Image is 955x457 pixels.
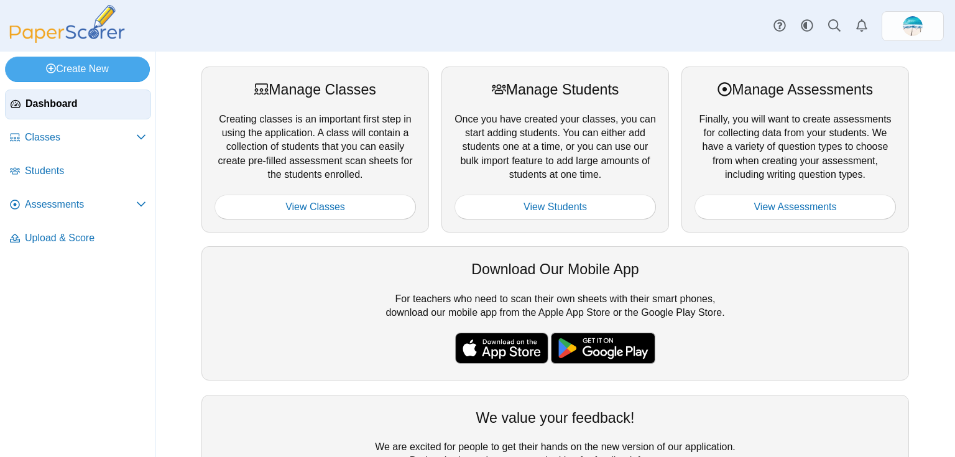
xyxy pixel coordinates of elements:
img: ps.H1yuw66FtyTk4FxR [903,16,923,36]
div: Manage Students [454,80,656,99]
a: View Assessments [694,195,896,219]
img: PaperScorer [5,5,129,43]
div: Creating classes is an important first step in using the application. A class will contain a coll... [201,67,429,233]
a: Dashboard [5,90,151,119]
span: Upload & Score [25,231,146,245]
span: Classes [25,131,136,144]
div: Download Our Mobile App [215,259,896,279]
div: For teachers who need to scan their own sheets with their smart phones, download our mobile app f... [201,246,909,381]
a: Assessments [5,190,151,220]
img: google-play-badge.png [551,333,655,364]
a: Create New [5,57,150,81]
div: Manage Classes [215,80,416,99]
div: We value your feedback! [215,408,896,428]
span: Dashboard [25,97,145,111]
a: Upload & Score [5,224,151,254]
a: View Classes [215,195,416,219]
a: Alerts [848,12,875,40]
a: Students [5,157,151,187]
a: View Students [454,195,656,219]
div: Finally, you will want to create assessments for collecting data from your students. We have a va... [681,67,909,233]
img: apple-store-badge.svg [455,333,548,364]
a: Classes [5,123,151,153]
a: ps.H1yuw66FtyTk4FxR [882,11,944,41]
div: Once you have created your classes, you can start adding students. You can either add students on... [441,67,669,233]
span: Students [25,164,146,178]
span: Chrissy Greenberg [903,16,923,36]
span: Assessments [25,198,136,211]
a: PaperScorer [5,34,129,45]
div: Manage Assessments [694,80,896,99]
